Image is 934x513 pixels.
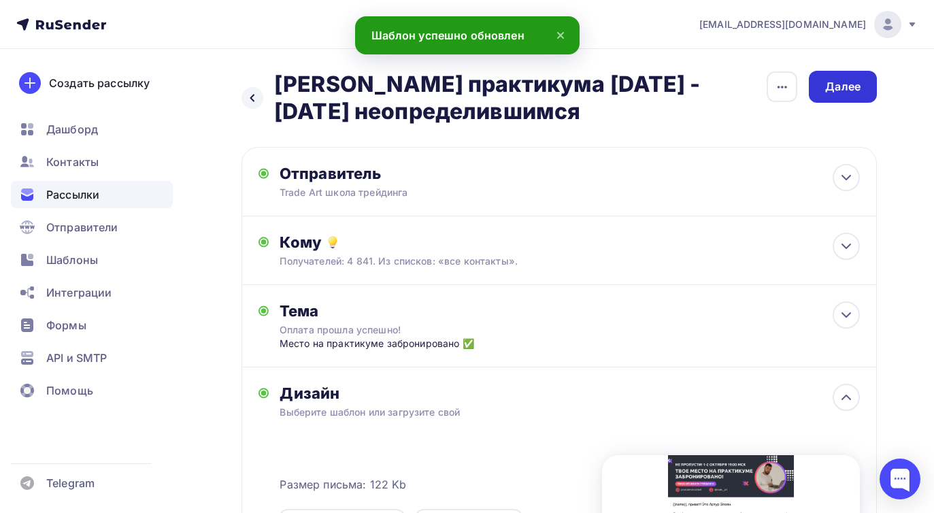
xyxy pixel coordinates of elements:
[699,11,918,38] a: [EMAIL_ADDRESS][DOMAIN_NAME]
[280,323,522,337] div: Оплата прошла успешно!
[280,233,860,252] div: Кому
[46,252,98,268] span: Шаблоны
[46,121,98,137] span: Дашборд
[825,79,861,95] div: Далее
[11,246,173,274] a: Шаблоны
[280,384,860,403] div: Дизайн
[280,164,574,183] div: Отправитель
[46,317,86,333] span: Формы
[280,254,801,268] div: Получателей: 4 841. Из списков: «все контакты».
[46,284,112,301] span: Интеграции
[11,116,173,143] a: Дашборд
[280,301,548,320] div: Тема
[280,476,406,493] span: Размер письма: 122 Kb
[11,181,173,208] a: Рассылки
[280,406,801,419] div: Выберите шаблон или загрузите свой
[46,154,99,170] span: Контакты
[49,75,150,91] div: Создать рассылку
[11,312,173,339] a: Формы
[46,219,118,235] span: Отправители
[280,186,545,199] div: Trade Art школа трейдинга
[11,214,173,241] a: Отправители
[699,18,866,31] span: [EMAIL_ADDRESS][DOMAIN_NAME]
[11,148,173,176] a: Контакты
[46,186,99,203] span: Рассылки
[274,71,766,125] h2: [PERSON_NAME] практикума [DATE] -[DATE] неопределившимся
[46,350,107,366] span: API и SMTP
[280,337,548,350] div: Место на практикуме забронировано ✅
[46,475,95,491] span: Telegram
[46,382,93,399] span: Помощь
